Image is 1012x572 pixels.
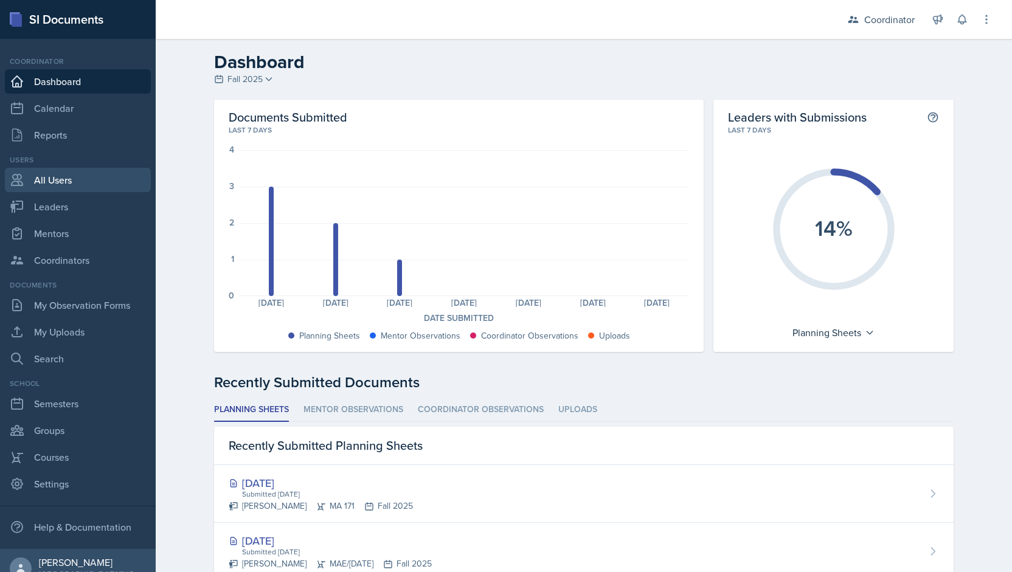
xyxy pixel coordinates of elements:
li: Uploads [558,398,597,422]
a: All Users [5,168,151,192]
div: 1 [231,255,234,263]
div: Mentor Observations [381,329,460,342]
div: Planning Sheets [299,329,360,342]
div: [DATE] [303,298,368,307]
a: My Uploads [5,320,151,344]
a: Calendar [5,96,151,120]
div: Uploads [599,329,630,342]
span: Fall 2025 [227,73,263,86]
a: Semesters [5,391,151,416]
div: Coordinator Observations [481,329,578,342]
div: 2 [229,218,234,227]
a: Search [5,346,151,371]
h2: Leaders with Submissions [728,109,867,125]
div: Submitted [DATE] [241,489,413,500]
a: Courses [5,445,151,469]
div: Planning Sheets [786,323,881,342]
a: [DATE] Submitted [DATE] [PERSON_NAME]MA 171Fall 2025 [214,465,954,523]
a: Mentors [5,221,151,246]
div: Date Submitted [229,312,689,325]
div: 4 [229,145,234,154]
a: Coordinators [5,248,151,272]
li: Planning Sheets [214,398,289,422]
div: Submitted [DATE] [241,546,432,557]
div: Coordinator [864,12,915,27]
div: [DATE] [239,298,303,307]
text: 14% [815,212,853,244]
li: Coordinator Observations [418,398,544,422]
a: Leaders [5,195,151,219]
div: 3 [229,182,234,190]
a: Dashboard [5,69,151,94]
a: Settings [5,472,151,496]
div: Coordinator [5,56,151,67]
div: [DATE] [229,475,413,491]
div: Last 7 days [229,125,689,136]
div: Recently Submitted Documents [214,371,954,393]
div: Last 7 days [728,125,939,136]
div: [DATE] [625,298,690,307]
div: School [5,378,151,389]
div: Help & Documentation [5,515,151,539]
a: My Observation Forms [5,293,151,317]
a: Reports [5,123,151,147]
div: [DATE] [229,532,432,549]
div: Recently Submitted Planning Sheets [214,427,954,465]
div: [DATE] [432,298,496,307]
div: [PERSON_NAME] [39,556,146,568]
div: Documents [5,280,151,291]
a: Groups [5,418,151,443]
div: [DATE] [496,298,561,307]
div: Users [5,154,151,165]
div: [PERSON_NAME] MAE/[DATE] Fall 2025 [229,557,432,570]
h2: Documents Submitted [229,109,689,125]
li: Mentor Observations [303,398,403,422]
div: [DATE] [368,298,432,307]
div: [DATE] [561,298,625,307]
h2: Dashboard [214,51,954,73]
div: [PERSON_NAME] MA 171 Fall 2025 [229,500,413,512]
div: 0 [229,291,234,300]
